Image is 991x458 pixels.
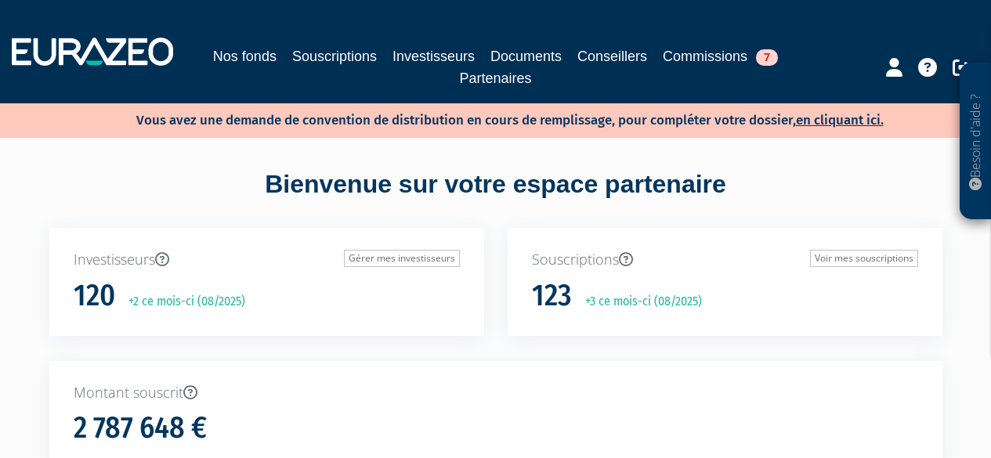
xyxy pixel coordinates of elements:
div: Bienvenue sur votre espace partenaire [38,167,954,228]
a: Commissions7 [663,45,778,67]
p: +2 ce mois-ci (08/2025) [118,293,245,311]
span: 7 [756,49,778,66]
a: en cliquant ici. [796,112,884,128]
a: Nos fonds [213,45,277,67]
a: Voir mes souscriptions [810,250,918,267]
a: Conseillers [577,45,647,67]
p: Besoin d'aide ? [967,71,985,212]
p: Montant souscrit [74,383,918,403]
p: +3 ce mois-ci (08/2025) [574,293,702,311]
a: Souscriptions [292,45,377,67]
a: Partenaires [459,67,531,89]
a: Gérer mes investisseurs [344,250,460,267]
h1: 120 [74,279,115,312]
img: 1732889491-logotype_eurazeo_blanc_rvb.png [12,38,173,66]
h1: 123 [532,279,572,312]
a: Investisseurs [392,45,475,67]
p: Investisseurs [74,250,460,270]
a: Documents [490,45,562,67]
p: Souscriptions [532,250,918,270]
p: Vous avez une demande de convention de distribution en cours de remplissage, pour compléter votre... [91,107,884,130]
h1: 2 787 648 € [74,412,207,445]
